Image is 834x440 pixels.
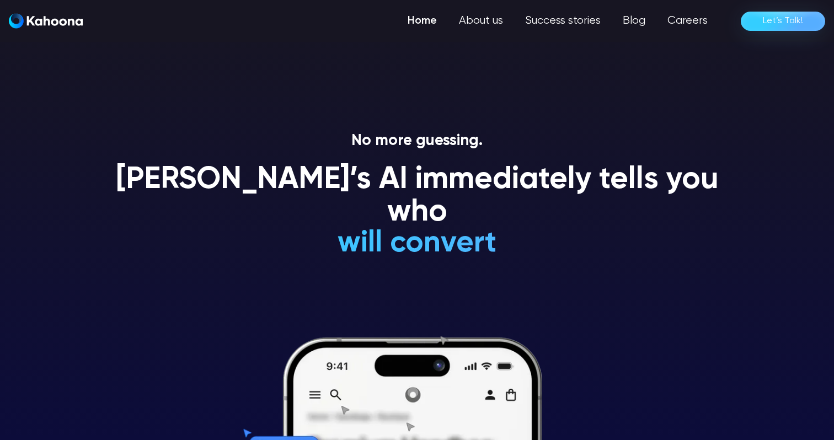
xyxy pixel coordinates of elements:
a: Let’s Talk! [741,12,825,31]
h1: [PERSON_NAME]’s AI immediately tells you who [103,164,731,229]
a: Blog [612,10,656,32]
a: Success stories [514,10,612,32]
a: Home [397,10,448,32]
h1: will convert [255,227,580,260]
a: About us [448,10,514,32]
p: No more guessing. [103,132,731,151]
a: home [9,13,83,29]
div: Let’s Talk! [763,12,803,30]
img: Kahoona logo white [9,13,83,29]
a: Careers [656,10,719,32]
